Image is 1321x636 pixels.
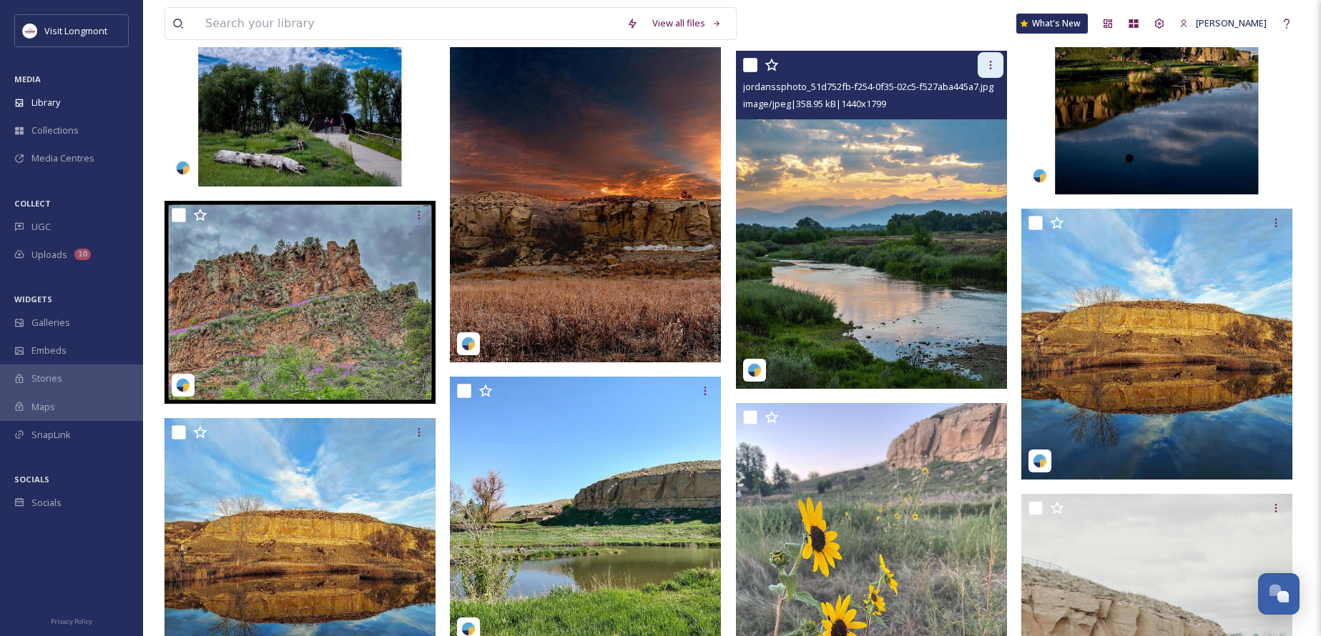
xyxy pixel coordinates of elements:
[51,612,92,629] a: Privacy Policy
[31,400,55,414] span: Maps
[31,96,60,109] span: Library
[31,496,62,510] span: Socials
[14,474,49,485] span: SOCIALS
[176,378,190,392] img: snapsea-logo.png
[1033,454,1047,468] img: snapsea-logo.png
[31,372,62,385] span: Stories
[743,80,993,93] span: jordanssphoto_51d752fb-f254-0f35-02c5-f527aba445a7.jpg
[1033,169,1047,183] img: snapsea-logo.png
[1196,16,1267,29] span: [PERSON_NAME]
[51,617,92,626] span: Privacy Policy
[743,97,886,110] span: image/jpeg | 358.95 kB | 1440 x 1799
[31,220,51,234] span: UGC
[1258,573,1300,615] button: Open Chat
[164,201,436,404] img: erichoytphotography_17983786778168148.jpg
[747,363,762,377] img: snapsea-logo.png
[1016,14,1088,34] a: What's New
[23,24,37,38] img: longmont.jpg
[31,124,79,137] span: Collections
[461,622,476,636] img: snapsea-logo.png
[31,344,67,357] span: Embeds
[176,161,190,175] img: snapsea-logo.png
[14,294,52,304] span: WIDGETS
[14,198,51,209] span: COLLECT
[31,316,70,329] span: Galleries
[450,24,721,363] img: the_rookie_grapher_17933661263022895.jpg
[1172,9,1274,37] a: [PERSON_NAME]
[736,51,1007,389] img: jordanssphoto_51d752fb-f254-0f35-02c5-f527aba445a7.jpg
[31,151,94,165] span: Media Centres
[31,428,71,442] span: SnapLink
[74,249,91,260] div: 10
[461,337,476,351] img: snapsea-logo.png
[31,248,67,262] span: Uploads
[1021,209,1292,480] img: photosattva_michael_18267295456026744.jpg
[198,8,619,39] input: Search your library
[645,9,729,37] a: View all files
[14,74,41,84] span: MEDIA
[44,24,107,37] span: Visit Longmont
